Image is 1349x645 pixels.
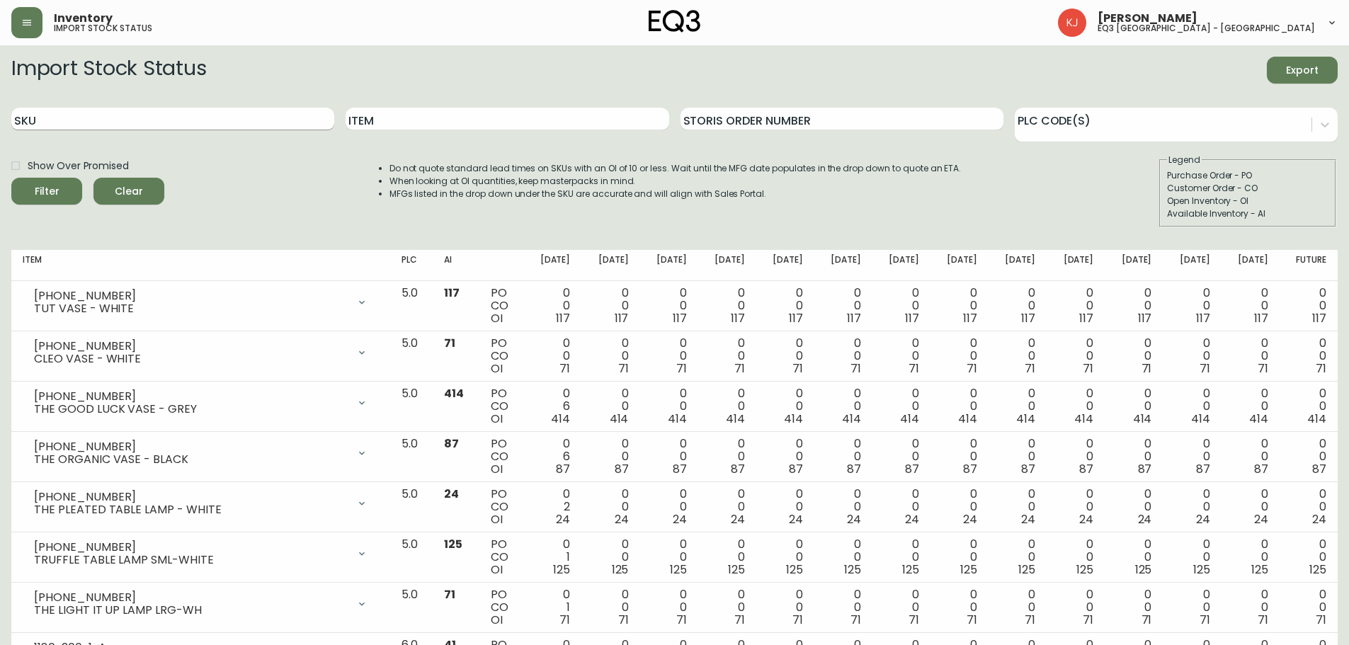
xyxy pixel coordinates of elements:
[710,488,745,526] div: 0 0
[1018,561,1035,578] span: 125
[390,583,433,633] td: 5.0
[491,561,503,578] span: OI
[1312,511,1326,527] span: 24
[826,588,861,627] div: 0 0
[651,387,686,426] div: 0 0
[1309,561,1326,578] span: 125
[23,588,379,620] div: [PHONE_NUMBER]THE LIGHT IT UP LAMP LRG-WH
[1058,387,1093,426] div: 0 0
[1098,13,1197,24] span: [PERSON_NAME]
[789,511,803,527] span: 24
[23,387,379,418] div: [PHONE_NUMBER]THE GOOD LUCK VASE - GREY
[1291,588,1326,627] div: 0 0
[1278,62,1326,79] span: Export
[768,488,803,526] div: 0 0
[872,250,930,281] th: [DATE]
[850,612,861,628] span: 71
[942,588,977,627] div: 0 0
[942,538,977,576] div: 0 0
[1098,24,1315,33] h5: eq3 [GEOGRAPHIC_DATA] - [GEOGRAPHIC_DATA]
[651,287,686,325] div: 0 0
[593,337,628,375] div: 0 0
[34,302,348,315] div: TUT VASE - WHITE
[673,310,687,326] span: 117
[1116,438,1151,476] div: 0 0
[1233,538,1268,576] div: 0 0
[1058,488,1093,526] div: 0 0
[651,488,686,526] div: 0 0
[1079,511,1093,527] span: 24
[34,491,348,503] div: [PHONE_NUMBER]
[1167,207,1328,220] div: Available Inventory - AI
[698,250,756,281] th: [DATE]
[593,387,628,426] div: 0 0
[1174,538,1209,576] div: 0 0
[651,438,686,476] div: 0 0
[651,588,686,627] div: 0 0
[593,438,628,476] div: 0 0
[1196,461,1210,477] span: 87
[34,503,348,516] div: THE PLEATED TABLE LAMP - WHITE
[1174,488,1209,526] div: 0 0
[884,287,919,325] div: 0 0
[639,250,698,281] th: [DATE]
[942,488,977,526] div: 0 0
[1312,310,1326,326] span: 117
[593,538,628,576] div: 0 0
[593,287,628,325] div: 0 0
[670,561,687,578] span: 125
[847,461,861,477] span: 87
[1058,337,1093,375] div: 0 0
[649,10,701,33] img: logo
[593,488,628,526] div: 0 0
[23,287,379,318] div: [PHONE_NUMBER]TUT VASE - WHITE
[1200,612,1210,628] span: 71
[1116,287,1151,325] div: 0 0
[556,511,570,527] span: 24
[768,337,803,375] div: 0 0
[491,287,513,325] div: PO CO
[1021,461,1035,477] span: 87
[535,538,570,576] div: 0 1
[1142,612,1152,628] span: 71
[1167,195,1328,207] div: Open Inventory - OI
[444,536,462,552] span: 125
[11,250,390,281] th: Item
[444,435,459,452] span: 87
[618,612,629,628] span: 71
[34,403,348,416] div: THE GOOD LUCK VASE - GREY
[1000,438,1035,476] div: 0 0
[389,162,962,175] li: Do not quote standard lead times on SKUs with an OI of 10 or less. Wait until the MFG date popula...
[1251,561,1268,578] span: 125
[618,360,629,377] span: 71
[1316,612,1326,628] span: 71
[1233,588,1268,627] div: 0 0
[942,287,977,325] div: 0 0
[1254,461,1268,477] span: 87
[1135,561,1152,578] span: 125
[23,438,379,469] div: [PHONE_NUMBER]THE ORGANIC VASE - BLACK
[673,461,687,477] span: 87
[844,561,861,578] span: 125
[535,588,570,627] div: 0 1
[615,461,629,477] span: 87
[905,511,919,527] span: 24
[491,360,503,377] span: OI
[1291,287,1326,325] div: 0 0
[884,438,919,476] div: 0 0
[1200,360,1210,377] span: 71
[610,411,629,427] span: 414
[967,612,977,628] span: 71
[390,432,433,482] td: 5.0
[731,511,745,527] span: 24
[884,488,919,526] div: 0 0
[958,411,977,427] span: 414
[11,57,206,84] h2: Import Stock Status
[1196,310,1210,326] span: 117
[734,612,745,628] span: 71
[1116,588,1151,627] div: 0 0
[444,486,459,502] span: 24
[1058,538,1093,576] div: 0 0
[676,360,687,377] span: 71
[1025,360,1035,377] span: 71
